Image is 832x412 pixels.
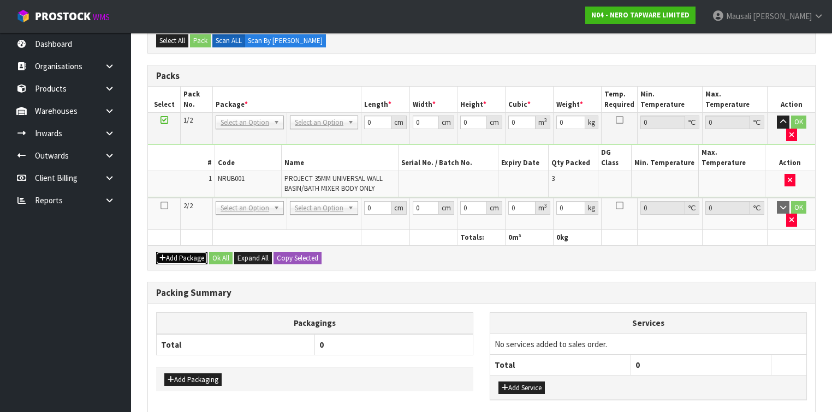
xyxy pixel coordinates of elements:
[490,354,631,375] th: Total
[553,229,601,245] th: kg
[164,373,222,386] button: Add Packaging
[548,145,598,171] th: Qty Packed
[221,202,269,215] span: Select an Option
[156,71,807,81] h3: Packs
[490,313,806,334] th: Services
[598,145,632,171] th: DG Class
[409,87,457,112] th: Width
[791,201,806,214] button: OK
[439,116,454,129] div: cm
[213,87,361,112] th: Package
[487,116,502,129] div: cm
[638,87,703,112] th: Min. Temperature
[319,340,324,350] span: 0
[16,9,30,23] img: cube-alt.png
[602,87,638,112] th: Temp. Required
[551,174,555,183] span: 3
[157,334,315,355] th: Total
[209,174,212,183] span: 1
[398,145,498,171] th: Serial No. / Batch No.
[281,145,398,171] th: Name
[183,116,193,125] span: 1/2
[157,313,473,334] th: Packagings
[685,201,699,215] div: ℃
[457,87,506,112] th: Height
[295,116,343,129] span: Select an Option
[156,288,807,298] h3: Packing Summary
[506,87,553,112] th: Cubic
[753,11,812,21] span: [PERSON_NAME]
[221,116,269,129] span: Select an Option
[585,7,696,24] a: N04 - NERO TAPWARE LIMITED
[439,201,454,215] div: cm
[726,11,751,21] span: Mausali
[498,381,545,395] button: Add Service
[591,10,690,20] strong: N04 - NERO TAPWARE LIMITED
[765,145,815,171] th: Action
[215,145,281,171] th: Code
[490,334,806,354] td: No services added to sales order.
[156,34,188,47] button: Select All
[148,87,181,112] th: Select
[295,202,343,215] span: Select an Option
[148,145,215,171] th: #
[284,174,383,193] span: PROJECT 35MM UNIVERSAL WALL BASIN/BATH MIXER BODY ONLY
[544,117,547,124] sup: 3
[632,145,698,171] th: Min. Temperature
[93,12,110,22] small: WMS
[698,145,765,171] th: Max. Temperature
[245,34,326,47] label: Scan By [PERSON_NAME]
[391,201,407,215] div: cm
[457,229,506,245] th: Totals:
[635,360,640,370] span: 0
[685,116,699,129] div: ℃
[791,116,806,129] button: OK
[544,202,547,209] sup: 3
[181,87,213,112] th: Pack No.
[585,116,598,129] div: kg
[703,87,768,112] th: Max. Temperature
[209,252,233,265] button: Ok All
[536,116,550,129] div: m
[156,252,207,265] button: Add Package
[212,34,245,47] label: Scan ALL
[237,253,269,263] span: Expand All
[750,116,764,129] div: ℃
[508,233,512,242] span: 0
[183,201,193,210] span: 2/2
[274,252,322,265] button: Copy Selected
[234,252,272,265] button: Expand All
[487,201,502,215] div: cm
[556,233,560,242] span: 0
[506,229,553,245] th: m³
[391,116,407,129] div: cm
[218,174,245,183] span: NRUB001
[536,201,550,215] div: m
[768,87,815,112] th: Action
[750,201,764,215] div: ℃
[361,87,409,112] th: Length
[553,87,601,112] th: Weight
[35,9,91,23] span: ProStock
[498,145,549,171] th: Expiry Date
[585,201,598,215] div: kg
[190,34,211,47] button: Pack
